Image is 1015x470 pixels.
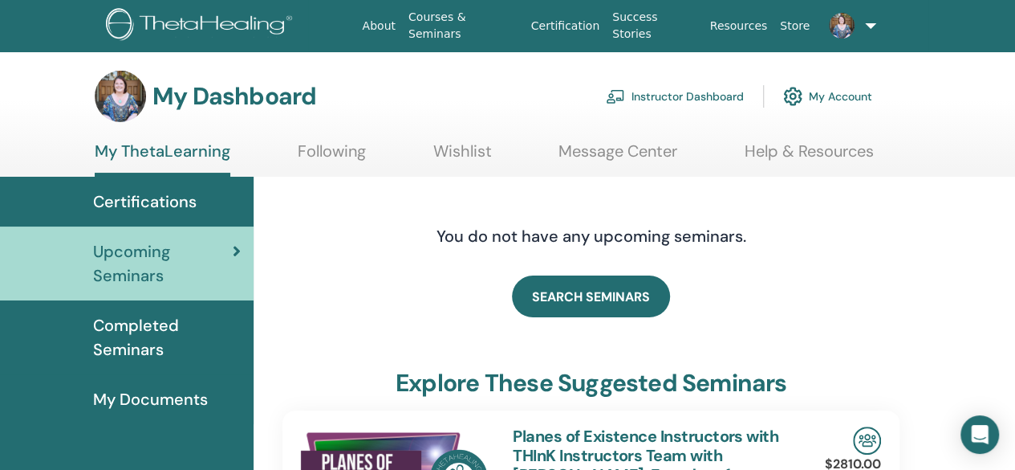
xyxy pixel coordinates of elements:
[704,11,774,41] a: Resources
[606,79,744,114] a: Instructor Dashboard
[745,141,874,173] a: Help & Resources
[606,2,703,49] a: Success Stories
[298,141,366,173] a: Following
[402,2,525,49] a: Courses & Seminars
[853,427,881,455] img: In-Person Seminar
[152,82,316,111] h3: My Dashboard
[532,288,650,305] span: SEARCH SEMINARS
[93,190,197,214] span: Certifications
[433,141,492,173] a: Wishlist
[93,239,233,288] span: Upcoming Seminars
[512,276,670,317] a: SEARCH SEMINARS
[339,227,844,246] h4: You do not have any upcoming seminars.
[106,8,298,44] img: logo.png
[606,89,625,104] img: chalkboard-teacher.svg
[356,11,402,41] a: About
[960,415,999,454] div: Open Intercom Messenger
[783,83,802,110] img: cog.svg
[829,13,855,39] img: default.jpg
[95,71,146,122] img: default.jpg
[783,79,872,114] a: My Account
[773,11,816,41] a: Store
[558,141,677,173] a: Message Center
[95,141,230,177] a: My ThetaLearning
[396,369,786,398] h3: explore these suggested seminars
[93,387,208,411] span: My Documents
[93,313,241,362] span: Completed Seminars
[525,11,606,41] a: Certification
